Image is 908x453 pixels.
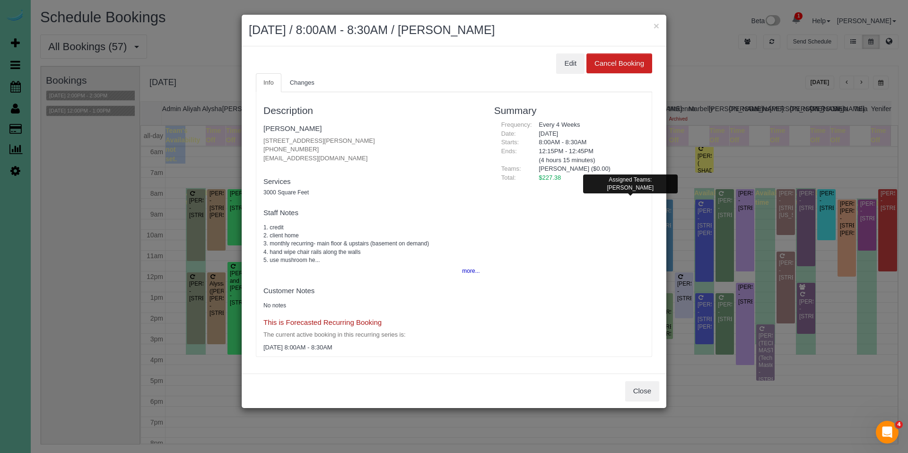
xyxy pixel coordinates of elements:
[263,224,480,264] pre: 1. credit 2. client home 3. monthly recurring- main floor & upstairs (basement on demand) 4. hand...
[263,190,480,196] h5: 3000 Square Feet
[263,209,480,217] h4: Staff Notes
[263,331,480,340] p: The current active booking in this recurring series is:
[532,138,645,147] div: 8:00AM - 8:30AM
[876,421,899,444] iframe: Intercom live chat
[539,165,637,174] li: [PERSON_NAME] ($0.00)
[282,73,322,93] a: Changes
[263,124,322,132] a: [PERSON_NAME]
[263,137,480,163] p: [STREET_ADDRESS][PERSON_NAME] [PHONE_NUMBER] [EMAIL_ADDRESS][DOMAIN_NAME]
[263,105,480,116] h3: Description
[263,319,480,327] h4: This is Forecasted Recurring Booking
[494,105,645,116] h3: Summary
[256,73,281,93] a: Info
[501,139,519,146] span: Starts:
[249,22,659,39] h2: [DATE] / 8:00AM - 8:30AM / [PERSON_NAME]
[556,53,585,73] button: Edit
[501,174,516,181] span: Total:
[456,264,480,278] button: more...
[263,302,480,310] pre: No notes
[501,148,517,155] span: Ends:
[290,79,314,86] span: Changes
[263,287,480,295] h4: Customer Notes
[501,130,516,137] span: Date:
[532,147,645,165] div: 12:15PM - 12:45PM (4 hours 15 minutes)
[501,165,521,172] span: Teams:
[625,381,659,401] button: Close
[263,79,274,86] span: Info
[532,130,645,139] div: [DATE]
[532,121,645,130] div: Every 4 Weeks
[501,121,532,128] span: Frequency:
[263,344,332,351] span: [DATE] 8:00AM - 8:30AM
[263,178,480,186] h4: Services
[583,174,678,193] div: Assigned Teams: [PERSON_NAME]
[654,21,659,31] button: ×
[539,174,561,181] span: $227.38
[895,421,903,428] span: 4
[586,53,652,73] button: Cancel Booking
